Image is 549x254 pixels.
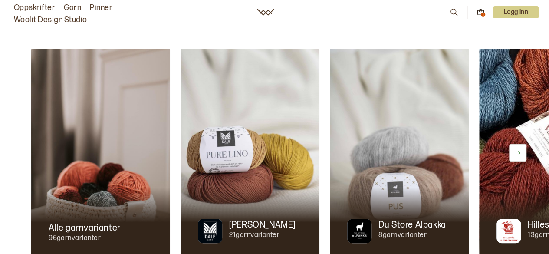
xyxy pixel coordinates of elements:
p: 96 garnvarianter [49,234,121,243]
img: Merkegarn [496,219,521,243]
p: [PERSON_NAME] [229,219,296,231]
p: Logg inn [493,6,539,18]
a: Oppskrifter [14,2,55,14]
img: Merkegarn [198,219,222,243]
a: Pinner [90,2,112,14]
p: Du Store Alpakka [378,219,446,231]
button: User dropdown [493,6,539,18]
div: 1 [481,13,485,17]
a: Woolit [257,9,274,16]
p: 21 garnvarianter [229,231,296,240]
p: 8 garnvarianter [378,231,446,240]
a: Woolit Design Studio [14,14,87,26]
p: Alle garnvarianter [49,222,121,234]
a: Garn [64,2,81,14]
button: 1 [477,8,484,16]
img: Merkegarn [347,219,371,243]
